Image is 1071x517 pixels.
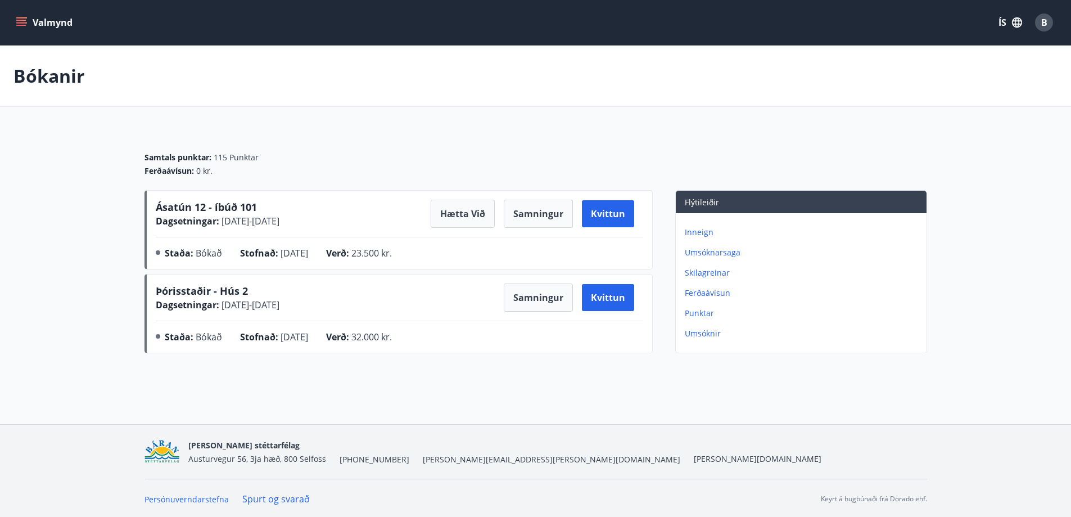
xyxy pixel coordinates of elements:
button: Kvittun [582,200,634,227]
img: Bz2lGXKH3FXEIQKvoQ8VL0Fr0uCiWgfgA3I6fSs8.png [144,440,180,464]
span: Verð : [326,331,349,343]
span: Staða : [165,331,193,343]
button: Hætta við [431,200,495,228]
a: Persónuverndarstefna [144,494,229,505]
a: [PERSON_NAME][DOMAIN_NAME] [694,453,821,464]
span: Bókað [196,247,222,259]
button: B [1031,9,1058,36]
span: 32.000 kr. [351,331,392,343]
p: Umsóknir [685,328,922,339]
span: B [1041,16,1047,29]
p: Keyrt á hugbúnaði frá Dorado ehf. [821,494,927,504]
span: Verð : [326,247,349,259]
span: [DATE] [281,331,308,343]
button: ÍS [992,12,1028,33]
button: menu [13,12,77,33]
span: Dagsetningar : [156,299,219,311]
span: Stofnað : [240,331,278,343]
p: Umsóknarsaga [685,247,922,258]
button: Kvittun [582,284,634,311]
button: Samningur [504,200,573,228]
p: Ferðaávísun [685,287,922,299]
span: [DATE] [281,247,308,259]
span: Stofnað : [240,247,278,259]
p: Bókanir [13,64,85,88]
span: [PERSON_NAME][EMAIL_ADDRESS][PERSON_NAME][DOMAIN_NAME] [423,454,680,465]
button: Samningur [504,284,573,312]
span: [DATE] - [DATE] [219,299,279,311]
span: Bókað [196,331,222,343]
span: [DATE] - [DATE] [219,215,279,227]
span: 23.500 kr. [351,247,392,259]
p: Inneign [685,227,922,238]
p: Skilagreinar [685,267,922,278]
span: Ferðaávísun : [144,165,194,177]
span: Þórisstaðir - Hús 2 [156,284,248,298]
p: Punktar [685,308,922,319]
span: Dagsetningar : [156,215,219,227]
span: Staða : [165,247,193,259]
span: 115 Punktar [214,152,259,163]
span: Flýtileiðir [685,197,719,208]
span: [PHONE_NUMBER] [340,454,409,465]
span: [PERSON_NAME] stéttarfélag [188,440,300,451]
span: 0 kr. [196,165,213,177]
span: Austurvegur 56, 3ja hæð, 800 Selfoss [188,453,326,464]
span: Ásatún 12 - íbúð 101 [156,200,257,214]
a: Spurt og svarað [242,493,310,505]
span: Samtals punktar : [144,152,211,163]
